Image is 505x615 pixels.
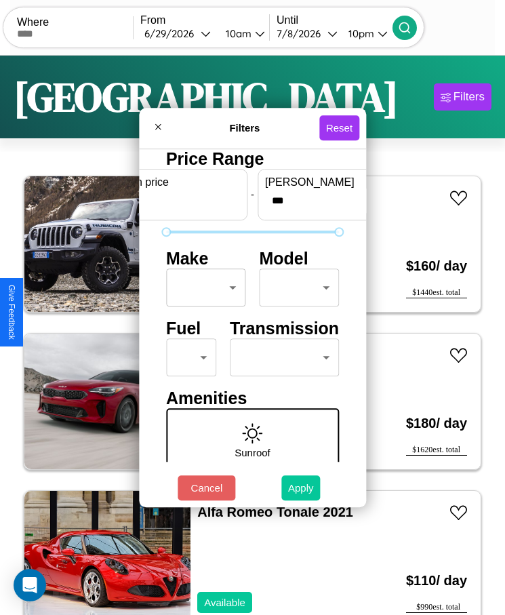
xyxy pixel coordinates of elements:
div: 10am [219,27,255,40]
h3: $ 180 / day [406,402,467,445]
h4: Price Range [166,149,339,169]
div: Filters [453,90,485,104]
p: Available [204,593,245,612]
div: Give Feedback [7,285,16,340]
button: Reset [319,115,359,140]
div: $ 1440 est. total [406,287,467,298]
p: Sunroof [235,443,270,462]
h4: Amenities [166,389,339,408]
h4: Model [260,249,340,269]
label: Where [17,16,133,28]
button: Apply [281,475,321,500]
h3: $ 160 / day [406,245,467,287]
h4: Make [166,249,246,269]
label: From [140,14,269,26]
button: Filters [434,83,491,111]
h3: $ 110 / day [406,559,467,602]
button: 10am [215,26,269,41]
button: Cancel [178,475,235,500]
p: - [251,185,254,203]
h4: Transmission [230,319,339,338]
button: 10pm [338,26,392,41]
label: min price [125,176,240,189]
div: 10pm [342,27,378,40]
button: 6/29/2026 [140,26,215,41]
div: $ 990 est. total [406,602,467,613]
label: Until [277,14,392,26]
div: 6 / 29 / 2026 [144,27,201,40]
label: [PERSON_NAME] [265,176,380,189]
div: Open Intercom Messenger [14,569,46,601]
div: $ 1620 est. total [406,445,467,456]
a: Alfa Romeo Tonale 2021 [197,504,353,519]
h1: [GEOGRAPHIC_DATA] [14,69,399,125]
h4: Filters [170,122,319,134]
div: 7 / 8 / 2026 [277,27,327,40]
h4: Fuel [166,319,216,338]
